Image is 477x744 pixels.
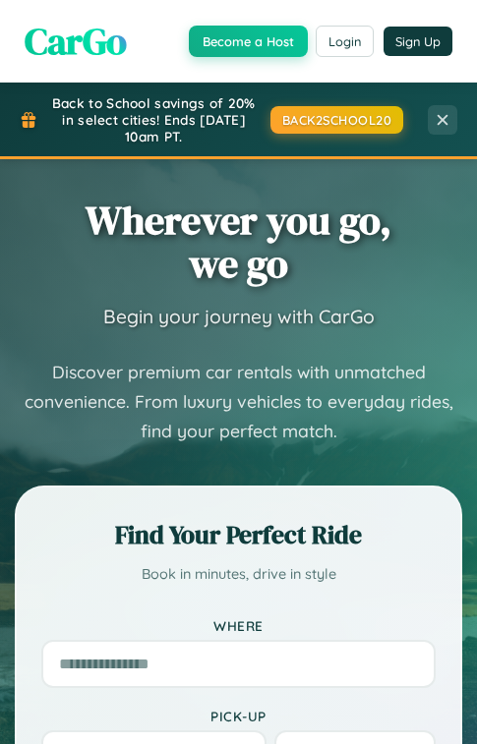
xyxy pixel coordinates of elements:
[270,106,404,134] button: BACK2SCHOOL20
[25,15,127,67] span: CarGo
[41,617,436,634] label: Where
[103,305,375,328] h3: Begin your journey with CarGo
[86,199,391,285] h1: Wherever you go, we go
[47,94,261,144] span: Back to School savings of 20% in select cities! Ends [DATE] 10am PT.
[189,26,308,57] button: Become a Host
[41,562,436,588] p: Book in minutes, drive in style
[41,517,436,552] h2: Find Your Perfect Ride
[316,26,374,57] button: Login
[384,27,452,56] button: Sign Up
[41,708,436,724] label: Pick-up
[15,358,462,446] p: Discover premium car rentals with unmatched convenience. From luxury vehicles to everyday rides, ...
